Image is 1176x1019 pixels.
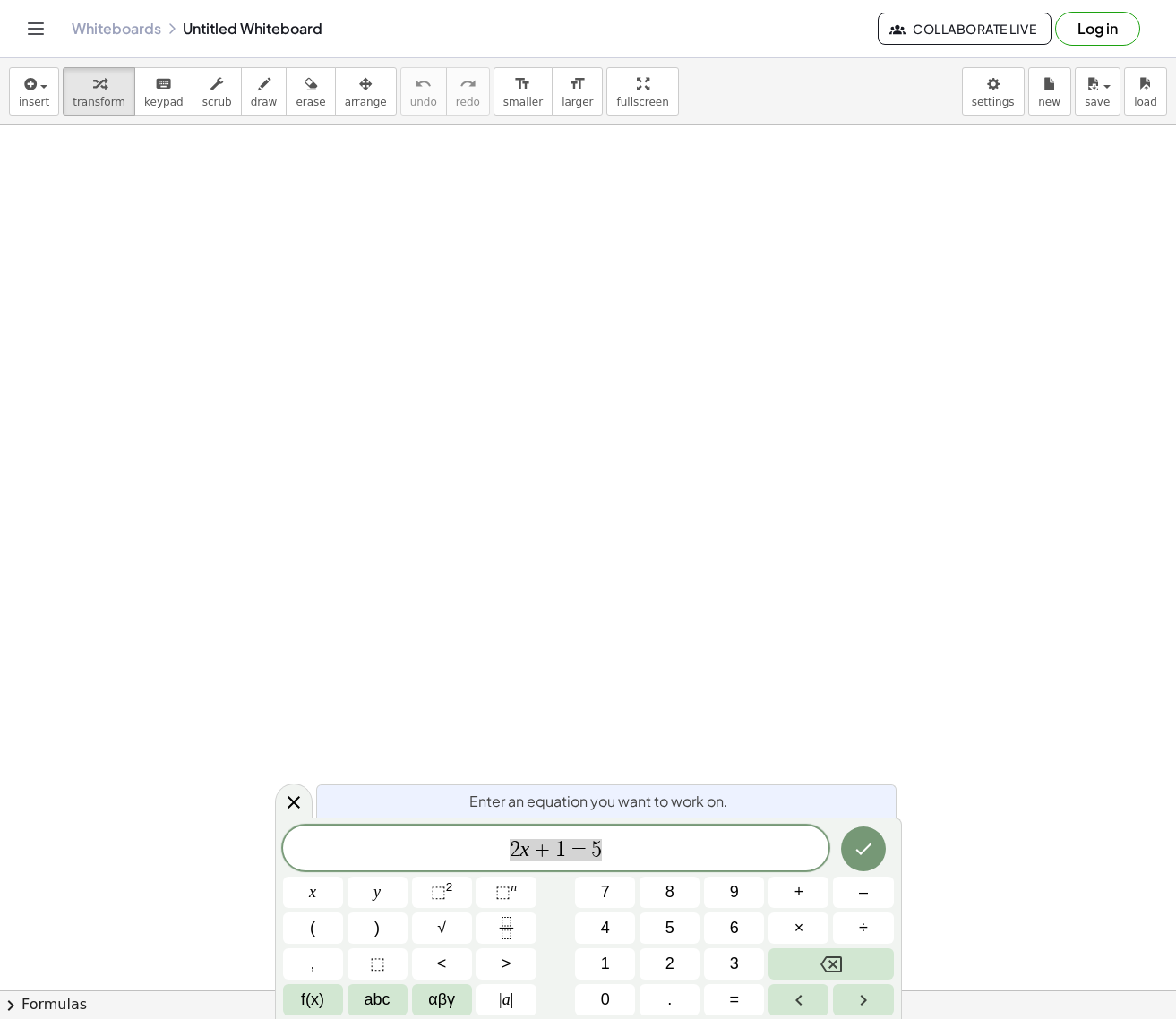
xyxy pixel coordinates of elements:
[63,67,135,116] button: transform
[794,916,804,940] span: ×
[562,96,593,108] span: larger
[640,984,700,1015] button: .
[495,883,511,901] span: ⬚
[348,877,408,908] button: y
[640,877,700,908] button: 8
[202,96,232,108] span: scrub
[348,984,408,1015] button: Alphabet
[768,984,828,1015] button: Left arrow
[730,988,740,1012] span: =
[476,912,536,944] button: Fraction
[1124,67,1167,116] button: load
[640,912,700,944] button: 5
[730,916,739,940] span: 6
[499,988,513,1012] span: a
[400,67,447,116] button: undoundo
[601,880,610,904] span: 7
[601,952,610,976] span: 1
[348,912,408,944] button: )
[348,948,408,980] button: Placeholder
[431,883,446,901] span: ⬚
[511,990,514,1008] span: |
[373,880,381,904] span: y
[437,952,447,976] span: <
[494,67,553,116] button: format_sizesmaller
[502,952,511,976] span: >
[1134,96,1157,108] span: load
[640,948,700,980] button: 2
[335,67,397,116] button: arrange
[514,73,531,95] i: format_size
[794,880,804,904] span: +
[311,952,315,976] span: ,
[155,73,172,95] i: keyboard
[428,988,455,1012] span: αβγ
[859,916,868,940] span: ÷
[730,880,739,904] span: 9
[72,20,161,38] a: Whiteboards
[555,839,566,861] span: 1
[601,916,610,940] span: 4
[601,988,610,1012] span: 0
[309,880,316,904] span: x
[437,916,446,940] span: √
[310,916,315,940] span: (
[499,990,502,1008] span: |
[21,14,50,43] button: Toggle navigation
[446,67,490,116] button: redoredo
[251,96,278,108] span: draw
[833,984,893,1015] button: Right arrow
[616,96,668,108] span: fullscreen
[665,880,674,904] span: 8
[301,988,324,1012] span: f(x)
[575,912,635,944] button: 4
[459,73,476,95] i: redo
[768,877,828,908] button: Plus
[510,839,520,861] span: 2
[704,984,764,1015] button: Equals
[144,96,184,108] span: keypad
[768,948,893,980] button: Backspace
[730,952,739,976] span: 3
[768,912,828,944] button: Times
[575,877,635,908] button: 7
[476,984,536,1015] button: Absolute value
[529,839,555,861] span: +
[859,880,868,904] span: –
[1085,96,1110,108] span: save
[503,96,543,108] span: smaller
[241,67,288,116] button: draw
[283,912,343,944] button: (
[410,96,437,108] span: undo
[511,880,517,894] sup: n
[412,984,472,1015] button: Greek alphabet
[283,877,343,908] button: x
[1038,96,1060,108] span: new
[370,952,385,976] span: ⬚
[893,21,1036,37] span: Collaborate Live
[575,984,635,1015] button: 0
[591,839,602,861] span: 5
[283,984,343,1015] button: Functions
[415,73,432,95] i: undo
[575,948,635,980] button: 1
[345,96,387,108] span: arrange
[665,952,674,976] span: 2
[365,988,391,1012] span: abc
[134,67,193,116] button: keyboardkeypad
[972,96,1015,108] span: settings
[296,96,325,108] span: erase
[412,912,472,944] button: Square root
[476,877,536,908] button: Superscript
[73,96,125,108] span: transform
[841,826,886,871] button: Done
[286,67,335,116] button: erase
[833,877,893,908] button: Minus
[704,877,764,908] button: 9
[878,13,1052,45] button: Collaborate Live
[552,67,603,116] button: format_sizelarger
[520,837,530,861] var: x
[412,948,472,980] button: Less than
[9,67,59,116] button: insert
[833,912,893,944] button: Divide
